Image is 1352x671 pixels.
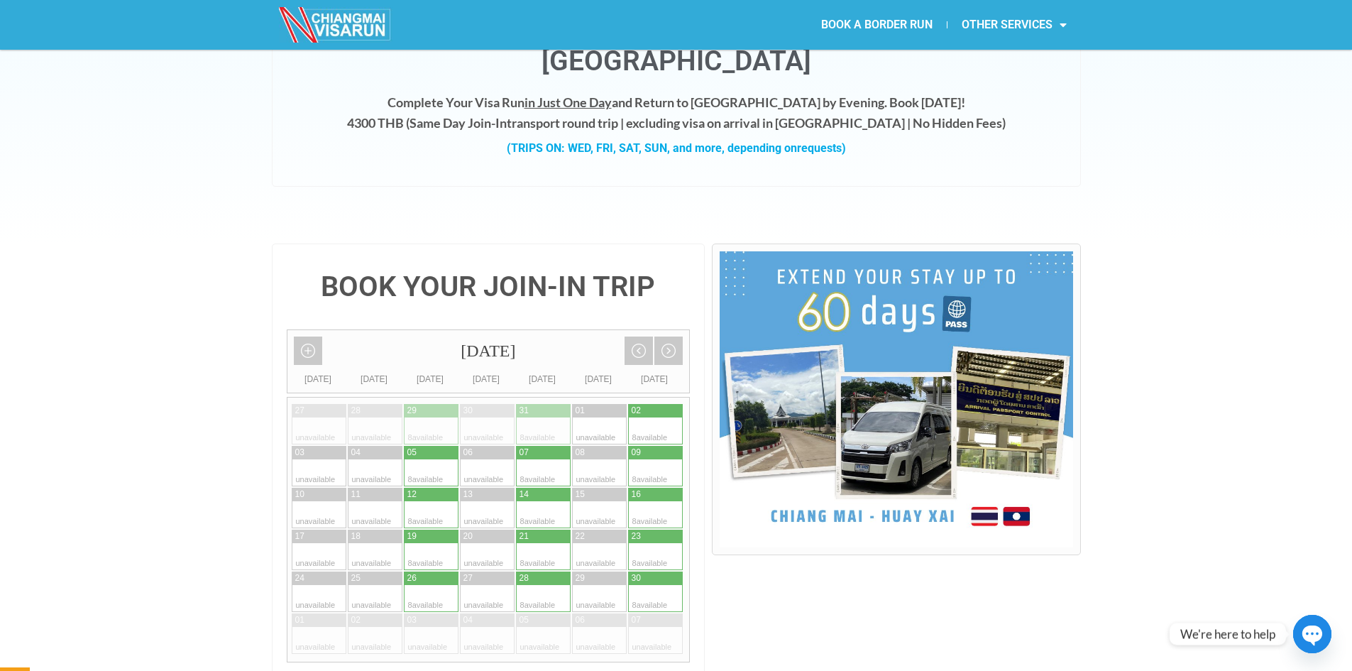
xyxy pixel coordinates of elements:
div: 31 [520,405,529,417]
div: [DATE] [571,372,627,386]
div: [DATE] [515,372,571,386]
div: 08 [576,447,585,459]
a: BOOK A BORDER RUN [807,9,947,41]
div: 16 [632,489,641,501]
a: OTHER SERVICES [947,9,1081,41]
div: [DATE] [290,372,346,386]
div: 26 [407,572,417,584]
div: 27 [295,405,304,417]
div: [DATE] [287,330,690,372]
div: 02 [632,405,641,417]
div: 03 [407,614,417,626]
div: 29 [407,405,417,417]
div: 19 [407,530,417,542]
div: 17 [295,530,304,542]
span: requests) [797,141,846,155]
div: 04 [351,447,361,459]
div: 03 [295,447,304,459]
h4: Complete Your Visa Run and Return to [GEOGRAPHIC_DATA] by Evening. Book [DATE]! 4300 THB ( transp... [287,92,1066,133]
div: 06 [576,614,585,626]
div: [DATE] [402,372,458,386]
div: 09 [632,447,641,459]
div: 01 [576,405,585,417]
span: in Just One Day [524,94,612,110]
div: 23 [632,530,641,542]
div: 18 [351,530,361,542]
div: 22 [576,530,585,542]
div: 13 [463,489,473,501]
strong: (TRIPS ON: WED, FRI, SAT, SUN, and more, depending on [507,141,846,155]
h4: BOOK YOUR JOIN-IN TRIP [287,273,691,301]
div: 15 [576,489,585,501]
div: 28 [351,405,361,417]
div: 14 [520,489,529,501]
div: 02 [351,614,361,626]
div: 30 [463,405,473,417]
div: 01 [295,614,304,626]
div: 12 [407,489,417,501]
div: 24 [295,572,304,584]
div: 07 [520,447,529,459]
nav: Menu [676,9,1081,41]
div: 30 [632,572,641,584]
div: 25 [351,572,361,584]
div: 10 [295,489,304,501]
div: 05 [520,614,529,626]
div: 27 [463,572,473,584]
div: [DATE] [458,372,515,386]
div: 11 [351,489,361,501]
div: 29 [576,572,585,584]
div: 28 [520,572,529,584]
div: 21 [520,530,529,542]
div: 07 [632,614,641,626]
div: [DATE] [627,372,683,386]
div: 05 [407,447,417,459]
strong: Same Day Join-In [410,115,507,131]
div: 06 [463,447,473,459]
div: [DATE] [346,372,402,386]
div: 04 [463,614,473,626]
div: 20 [463,530,473,542]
